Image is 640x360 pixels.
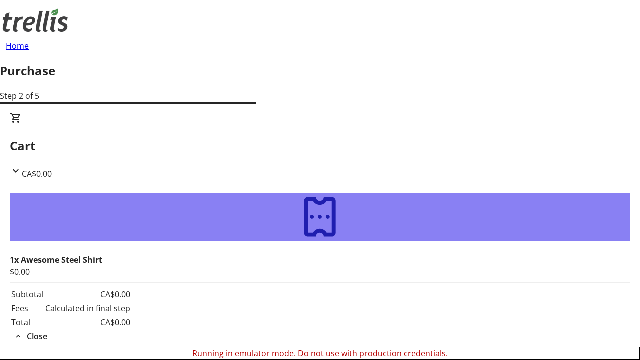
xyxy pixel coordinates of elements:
[10,137,630,155] h2: Cart
[10,112,630,180] div: CartCA$0.00
[10,180,630,343] div: CartCA$0.00
[11,302,44,315] td: Fees
[10,266,630,278] div: $0.00
[11,288,44,301] td: Subtotal
[45,288,131,301] td: CA$0.00
[22,168,52,179] span: CA$0.00
[11,316,44,329] td: Total
[45,302,131,315] td: Calculated in final step
[10,254,102,265] strong: 1x Awesome Steel Shirt
[27,330,47,342] span: Close
[10,330,51,342] button: Close
[45,316,131,329] td: CA$0.00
